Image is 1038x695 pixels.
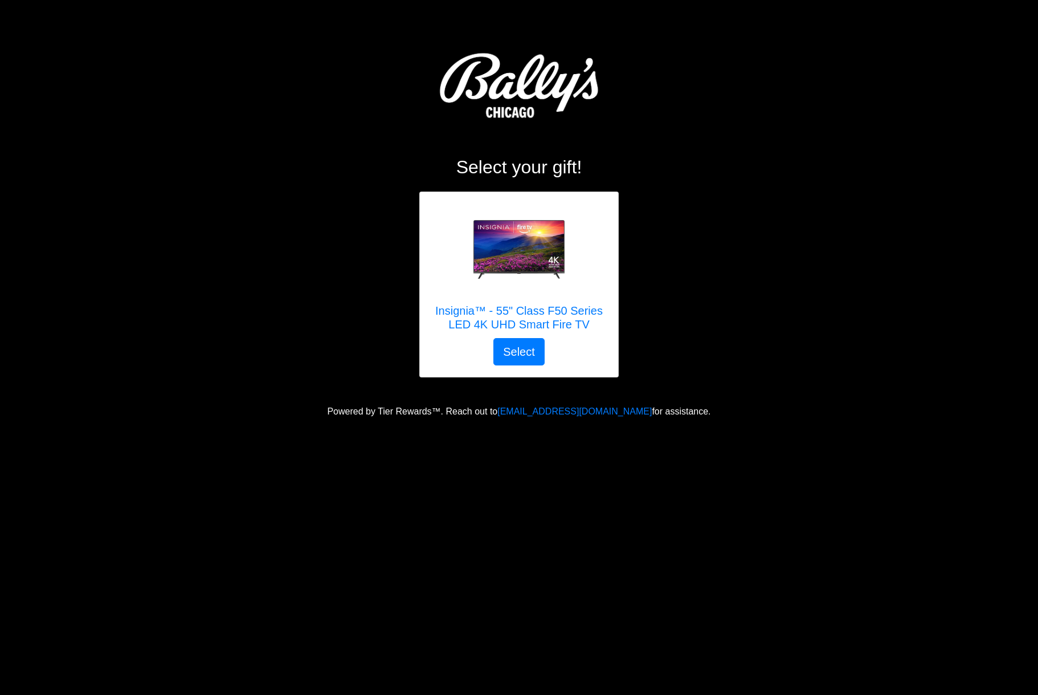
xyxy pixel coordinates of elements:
[473,220,565,279] img: Insignia™ - 55" Class F50 Series LED 4K UHD Smart Fire TV
[431,304,607,331] h5: Insignia™ - 55" Class F50 Series LED 4K UHD Smart Fire TV
[415,29,623,143] img: Logo
[493,338,545,365] button: Select
[497,407,652,416] a: [EMAIL_ADDRESS][DOMAIN_NAME]
[203,156,835,178] h2: Select your gift!
[327,407,710,416] span: Powered by Tier Rewards™. Reach out to for assistance.
[431,204,607,338] a: Insignia™ - 55" Class F50 Series LED 4K UHD Smart Fire TV Insignia™ - 55" Class F50 Series LED 4K...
